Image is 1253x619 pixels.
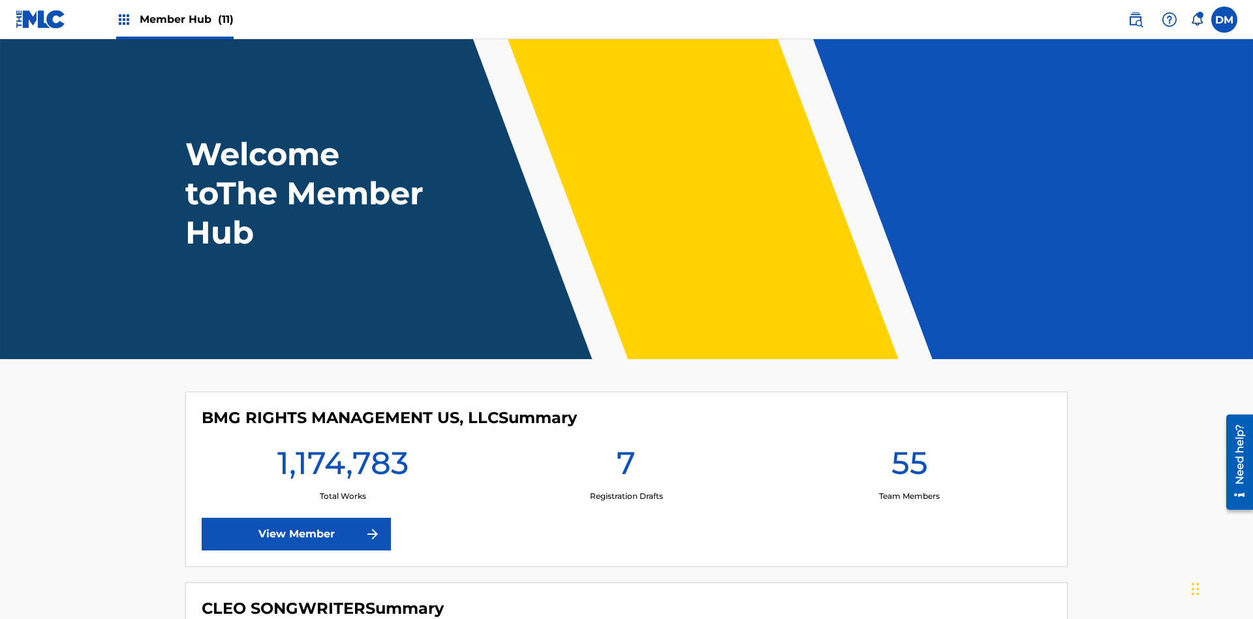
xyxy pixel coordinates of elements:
h1: 55 [891,443,928,490]
h1: 1,174,783 [277,443,409,490]
p: Registration Drafts [590,490,663,502]
img: Top Rightsholders [116,12,132,27]
h4: CLEO SONGWRITER [202,599,444,618]
a: Public Search [1122,7,1149,33]
a: View Member [202,518,391,550]
span: (11) [218,13,234,25]
h1: Welcome to The Member Hub [185,135,429,252]
img: f7272a7cc735f4ea7f67.svg [365,526,380,542]
h1: 7 [617,443,636,490]
img: help [1162,12,1177,27]
div: Drag [1192,569,1199,609]
h4: BMG RIGHTS MANAGEMENT US, LLC [202,408,577,428]
iframe: Chat Widget [1188,556,1253,619]
div: Help [1156,7,1183,33]
p: Total Works [320,490,366,502]
iframe: Resource Center [1216,409,1253,516]
div: Notifications [1190,13,1203,26]
img: MLC Logo [16,10,66,29]
span: Member Hub [140,12,234,27]
div: User Menu [1211,7,1237,33]
p: Team Members [879,490,940,502]
img: search [1128,12,1143,27]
